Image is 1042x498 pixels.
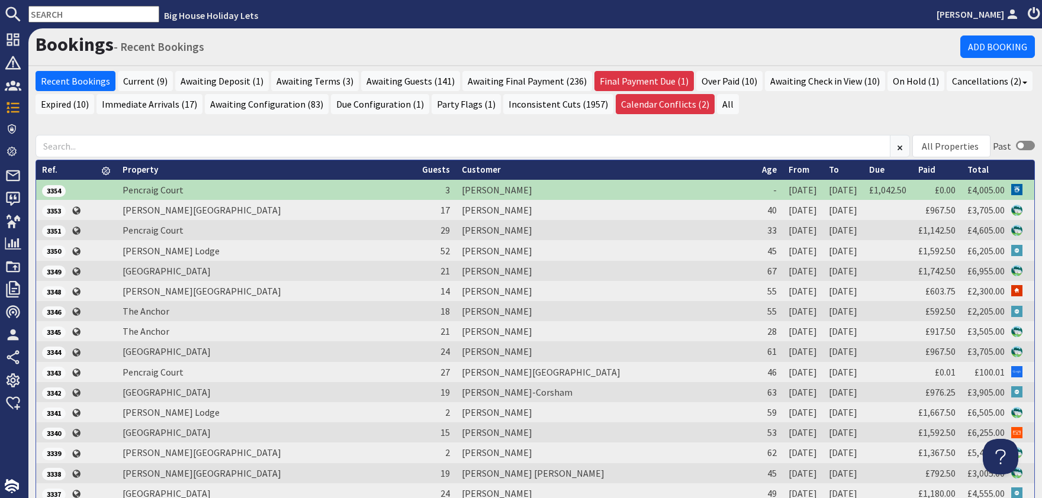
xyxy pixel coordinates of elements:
td: [PERSON_NAME] [456,261,756,281]
td: [PERSON_NAME] [456,301,756,321]
td: [PERSON_NAME] [456,422,756,442]
td: [PERSON_NAME] [456,321,756,341]
span: 15 [440,426,450,438]
img: Referer: Big House Holiday Lets [1011,407,1022,418]
a: £6,505.00 [967,406,1005,418]
td: 46 [756,362,783,382]
td: [DATE] [823,200,863,220]
a: Ref. [42,164,57,175]
a: Paid [918,164,935,175]
td: [DATE] [783,220,823,240]
td: [DATE] [783,281,823,301]
td: [DATE] [823,402,863,422]
span: 19 [440,386,450,398]
td: 28 [756,321,783,341]
a: £2,205.00 [967,305,1005,317]
td: [DATE] [823,422,863,442]
a: Calendar Conflicts (2) [616,94,715,114]
td: [PERSON_NAME] [456,402,756,422]
a: Pencraig Court [123,224,184,236]
a: [PERSON_NAME] [937,7,1021,21]
a: [PERSON_NAME][GEOGRAPHIC_DATA] [123,447,281,458]
td: 55 [756,301,783,321]
td: [PERSON_NAME]-Corsham [456,382,756,402]
a: Guests [422,164,450,175]
img: staytech_i_w-64f4e8e9ee0a9c174fd5317b4b171b261742d2d393467e5bdba4413f4f884c10.svg [5,479,19,493]
td: [DATE] [783,422,823,442]
a: £4,605.00 [967,224,1005,236]
td: [DATE] [823,341,863,361]
th: Due [863,160,912,180]
a: Final Payment Due (1) [594,71,694,91]
a: From [789,164,809,175]
a: 3344 [42,345,66,357]
a: Awaiting Configuration (83) [205,94,329,114]
td: [DATE] [823,261,863,281]
a: £0.00 [935,184,956,196]
a: £3,705.00 [967,345,1005,357]
a: 3348 [42,285,66,297]
a: £1,592.50 [918,426,956,438]
a: Bookings [36,33,114,56]
span: 3342 [42,387,66,399]
a: £3,005.00 [967,467,1005,479]
a: £3,705.00 [967,204,1005,216]
a: £3,505.00 [967,325,1005,337]
a: Awaiting Check in View (10) [765,71,885,91]
a: Expired (10) [36,94,94,114]
a: £917.50 [925,325,956,337]
span: 3349 [42,266,66,277]
td: 45 [756,463,783,483]
a: Customer [462,164,501,175]
span: 3344 [42,347,66,358]
a: Due Configuration (1) [331,94,429,114]
span: 21 [440,325,450,337]
span: 3345 [42,326,66,338]
td: 40 [756,200,783,220]
td: [DATE] [823,362,863,382]
td: 67 [756,261,783,281]
a: Over Paid (10) [696,71,763,91]
a: £6,255.00 [967,426,1005,438]
span: 2 [445,406,450,418]
a: 3346 [42,305,66,317]
img: Referer: Group Accommodation [1011,306,1022,317]
td: [DATE] [783,200,823,220]
a: £3,905.00 [967,386,1005,398]
a: £967.50 [925,345,956,357]
a: [PERSON_NAME][GEOGRAPHIC_DATA] [123,285,281,297]
td: [PERSON_NAME] [456,442,756,463]
td: 45 [756,240,783,260]
a: [PERSON_NAME][GEOGRAPHIC_DATA] [123,467,281,479]
a: £6,955.00 [967,265,1005,277]
a: [PERSON_NAME] Lodge [123,406,220,418]
a: Current (9) [118,71,173,91]
td: [PERSON_NAME] [456,200,756,220]
span: 52 [440,245,450,257]
a: 3339 [42,447,66,458]
a: 3343 [42,366,66,378]
a: £967.50 [925,204,956,216]
span: 3343 [42,367,66,379]
a: £976.25 [925,386,956,398]
a: [GEOGRAPHIC_DATA] [123,265,211,277]
span: 3353 [42,205,66,217]
iframe: Toggle Customer Support [983,439,1018,474]
td: [PERSON_NAME] [PERSON_NAME] [456,463,756,483]
a: Total [967,164,989,175]
td: [DATE] [783,463,823,483]
a: 3351 [42,224,66,236]
small: - Recent Bookings [114,40,204,54]
td: [DATE] [823,442,863,463]
a: £1,042.50 [869,184,906,196]
img: Referer: Independent Cottages [1011,184,1022,195]
a: 3353 [42,204,66,216]
span: 19 [440,467,450,479]
img: Referer: Big House Holiday Lets [1011,326,1022,337]
a: £5,455.00 [967,447,1005,458]
span: 27 [440,366,450,378]
span: 3341 [42,408,66,419]
td: 63 [756,382,783,402]
td: [DATE] [783,301,823,321]
td: [PERSON_NAME] [456,281,756,301]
